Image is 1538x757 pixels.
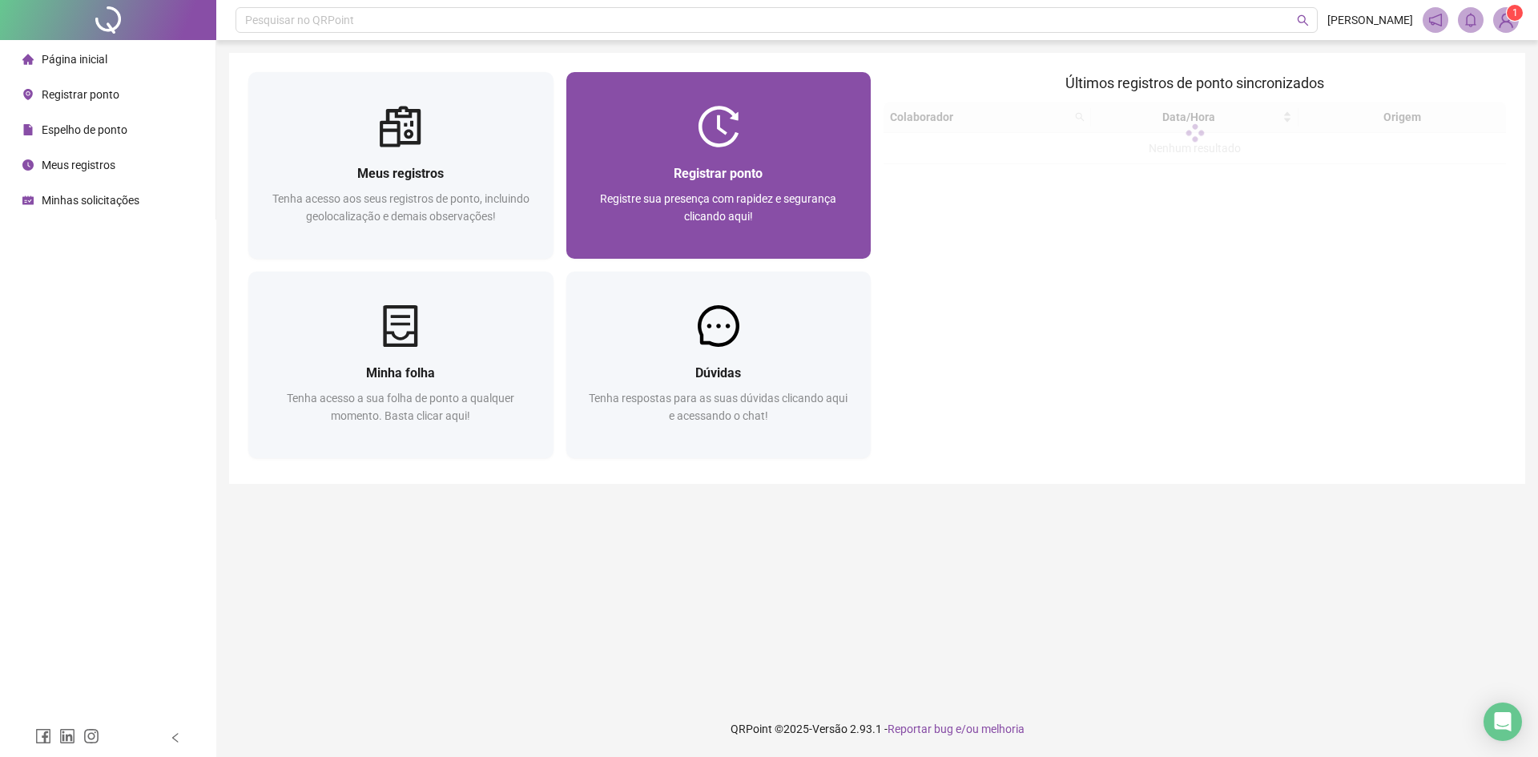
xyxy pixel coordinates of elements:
[1327,11,1413,29] span: [PERSON_NAME]
[83,728,99,744] span: instagram
[695,365,741,381] span: Dúvidas
[42,53,107,66] span: Página inicial
[22,54,34,65] span: home
[1512,7,1518,18] span: 1
[566,72,872,259] a: Registrar pontoRegistre sua presença com rapidez e segurança clicando aqui!
[1464,13,1478,27] span: bell
[42,123,127,136] span: Espelho de ponto
[357,166,444,181] span: Meus registros
[1065,74,1324,91] span: Últimos registros de ponto sincronizados
[42,194,139,207] span: Minhas solicitações
[272,192,529,223] span: Tenha acesso aos seus registros de ponto, incluindo geolocalização e demais observações!
[59,728,75,744] span: linkedin
[216,701,1538,757] footer: QRPoint © 2025 - 2.93.1 -
[42,159,115,171] span: Meus registros
[888,723,1025,735] span: Reportar bug e/ou melhoria
[1484,703,1522,741] div: Open Intercom Messenger
[248,272,554,458] a: Minha folhaTenha acesso a sua folha de ponto a qualquer momento. Basta clicar aqui!
[1297,14,1309,26] span: search
[366,365,435,381] span: Minha folha
[589,392,848,422] span: Tenha respostas para as suas dúvidas clicando aqui e acessando o chat!
[35,728,51,744] span: facebook
[1507,5,1523,21] sup: Atualize o seu contato no menu Meus Dados
[674,166,763,181] span: Registrar ponto
[812,723,848,735] span: Versão
[1428,13,1443,27] span: notification
[22,159,34,171] span: clock-circle
[170,732,181,743] span: left
[287,392,514,422] span: Tenha acesso a sua folha de ponto a qualquer momento. Basta clicar aqui!
[566,272,872,458] a: DúvidasTenha respostas para as suas dúvidas clicando aqui e acessando o chat!
[1494,8,1518,32] img: 84421
[42,88,119,101] span: Registrar ponto
[600,192,836,223] span: Registre sua presença com rapidez e segurança clicando aqui!
[248,72,554,259] a: Meus registrosTenha acesso aos seus registros de ponto, incluindo geolocalização e demais observa...
[22,124,34,135] span: file
[22,195,34,206] span: schedule
[22,89,34,100] span: environment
